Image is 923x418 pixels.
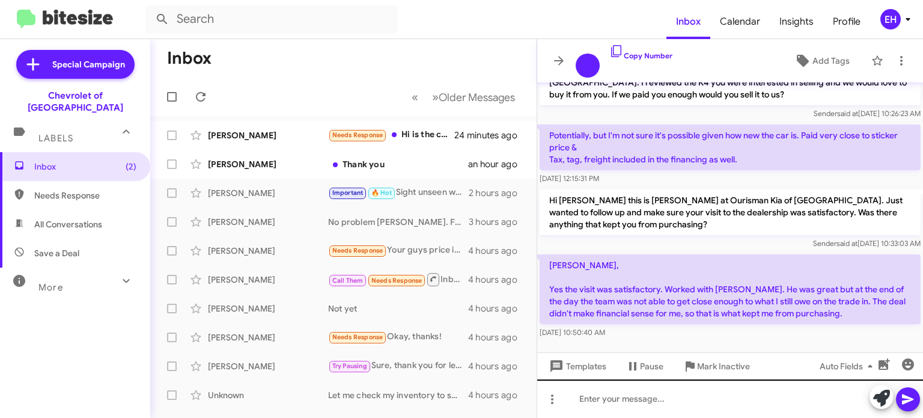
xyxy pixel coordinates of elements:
[540,124,921,170] p: Potentially, but I'm not sure it's possible given how new the car is. Paid very close to sticker ...
[126,161,136,173] span: (2)
[537,355,616,377] button: Templates
[328,389,468,401] div: Let me check my inventory to see what we have available
[455,129,527,141] div: 24 minutes ago
[208,303,328,315] div: [PERSON_NAME]
[332,247,383,254] span: Needs Response
[145,5,398,34] input: Search
[609,51,672,60] a: Copy Number
[328,303,468,315] div: Not yet
[332,333,383,341] span: Needs Response
[38,133,73,144] span: Labels
[468,389,527,401] div: 4 hours ago
[332,362,367,370] span: Try Pausing
[813,239,921,248] span: Sender [DATE] 10:33:03 AM
[208,331,328,343] div: [PERSON_NAME]
[836,239,858,248] span: said at
[432,90,439,105] span: »
[328,272,468,287] div: Inbound Call
[208,216,328,228] div: [PERSON_NAME]
[777,50,865,72] button: Add Tags
[468,360,527,372] div: 4 hours ago
[468,158,527,170] div: an hour ago
[666,4,710,39] a: Inbox
[208,274,328,286] div: [PERSON_NAME]
[547,355,606,377] span: Templates
[468,303,527,315] div: 4 hours ago
[812,50,850,72] span: Add Tags
[208,389,328,401] div: Unknown
[208,187,328,199] div: [PERSON_NAME]
[880,9,901,29] div: EH
[810,355,887,377] button: Auto Fields
[439,91,515,104] span: Older Messages
[332,131,383,139] span: Needs Response
[404,85,425,109] button: Previous
[770,4,823,39] a: Insights
[710,4,770,39] a: Calendar
[540,60,921,105] p: Hi [PERSON_NAME] this is [PERSON_NAME], Internet Director at Ourisman Kia of [GEOGRAPHIC_DATA]. I...
[371,189,392,197] span: 🔥 Hot
[814,109,921,118] span: Sender [DATE] 10:26:23 AM
[208,245,328,257] div: [PERSON_NAME]
[208,158,328,170] div: [PERSON_NAME]
[468,245,527,257] div: 4 hours ago
[16,50,135,79] a: Special Campaign
[328,216,469,228] div: No problem [PERSON_NAME]. Feel free to reach out when you're ready
[468,274,527,286] div: 4 hours ago
[697,355,750,377] span: Mark Inactive
[616,355,673,377] button: Pause
[328,244,468,257] div: Your guys price is too high
[167,49,212,68] h1: Inbox
[34,189,136,201] span: Needs Response
[328,158,468,170] div: Thank you
[425,85,522,109] button: Next
[208,129,328,141] div: [PERSON_NAME]
[837,109,858,118] span: said at
[34,247,79,259] span: Save a Deal
[468,331,527,343] div: 4 hours ago
[540,328,605,337] span: [DATE] 10:50:40 AM
[332,189,364,197] span: Important
[540,174,599,183] span: [DATE] 12:15:31 PM
[823,4,870,39] a: Profile
[328,330,468,344] div: Okay, thanks!
[328,128,455,142] div: Hi is the car there yet ?
[371,277,422,284] span: Needs Response
[328,186,469,200] div: Sight unseen we're at 14,800
[332,277,364,284] span: Call Them
[640,355,663,377] span: Pause
[208,360,328,372] div: [PERSON_NAME]
[52,58,125,70] span: Special Campaign
[412,90,418,105] span: «
[38,282,63,293] span: More
[870,9,910,29] button: EH
[34,218,102,230] span: All Conversations
[540,189,921,235] p: Hi [PERSON_NAME] this is [PERSON_NAME] at Ourisman Kia of [GEOGRAPHIC_DATA]. Just wanted to follo...
[540,254,921,324] p: [PERSON_NAME], Yes the visit was satisfactory. Worked with [PERSON_NAME]. He was great but at the...
[673,355,760,377] button: Mark Inactive
[469,216,527,228] div: 3 hours ago
[469,187,527,199] div: 2 hours ago
[328,359,468,373] div: Sure, thank you for lettiing me know
[405,85,522,109] nav: Page navigation example
[34,161,136,173] span: Inbox
[820,355,877,377] span: Auto Fields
